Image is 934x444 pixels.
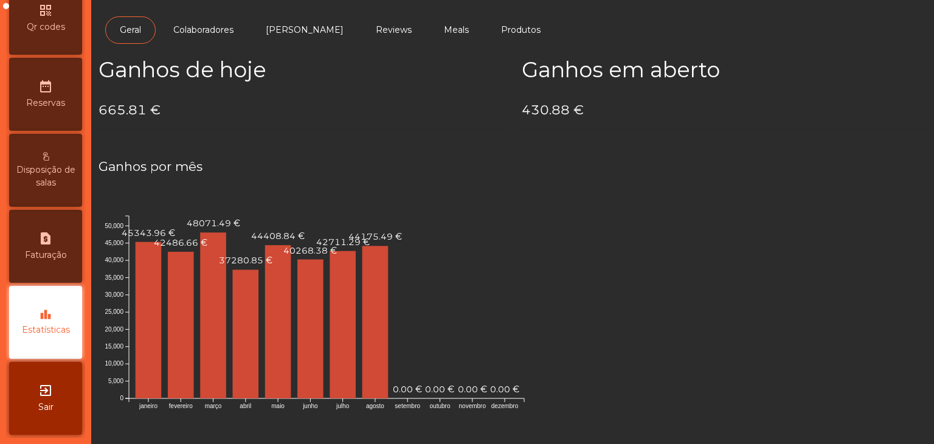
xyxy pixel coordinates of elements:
i: leaderboard [40,308,52,321]
text: novembro [459,403,486,409]
text: 37280.85 € [219,255,272,266]
i: request_page [38,231,53,246]
text: 45343.96 € [122,227,175,238]
text: 42711.29 € [316,237,370,248]
text: 10,000 [105,360,123,367]
text: 45,000 [105,240,123,246]
span: Sair [38,401,54,414]
text: março [205,403,222,409]
text: janeiro [139,403,157,409]
a: Produtos [486,16,555,44]
text: 44408.84 € [251,231,305,241]
h2: Ganhos de hoje [99,57,503,83]
h4: 665.81 € [99,101,503,119]
h4: Ganhos por mês [99,158,927,176]
text: maio [271,403,285,409]
text: 50,000 [105,222,123,229]
a: Meals [429,16,483,44]
text: 0.00 € [393,384,422,395]
span: Faturação [25,249,67,262]
text: outubro [430,403,451,409]
a: Reviews [361,16,426,44]
text: 48071.49 € [187,218,240,229]
text: 44175.49 € [348,231,402,242]
h4: 430.88 € [522,101,927,119]
text: dezembro [491,403,519,409]
text: 15,000 [105,343,123,350]
i: exit_to_app [38,383,53,398]
a: Colaboradores [159,16,248,44]
h2: Ganhos em aberto [522,57,927,83]
text: agosto [366,403,384,409]
span: Disposição de salas [12,164,79,189]
text: julho [336,403,350,409]
span: Estatísticas [22,324,70,336]
text: 25,000 [105,308,123,315]
text: 35,000 [105,274,123,281]
a: [PERSON_NAME] [251,16,358,44]
span: Reservas [26,97,65,109]
text: 5,000 [108,378,123,384]
text: setembro [395,403,420,409]
text: 20,000 [105,326,123,333]
i: qr_code [38,3,53,18]
text: junho [302,403,318,409]
i: date_range [38,79,53,94]
text: 30,000 [105,291,123,298]
text: 0.00 € [490,384,519,395]
text: fevereiro [169,403,193,409]
text: abril [240,403,251,409]
span: Qr codes [27,21,65,33]
text: 0.00 € [458,384,487,395]
text: 42486.66 € [154,237,207,248]
text: 40,000 [105,257,123,263]
text: 40268.38 € [283,245,337,255]
text: 0 [120,395,123,401]
a: Geral [105,16,156,44]
text: 0.00 € [425,384,454,395]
